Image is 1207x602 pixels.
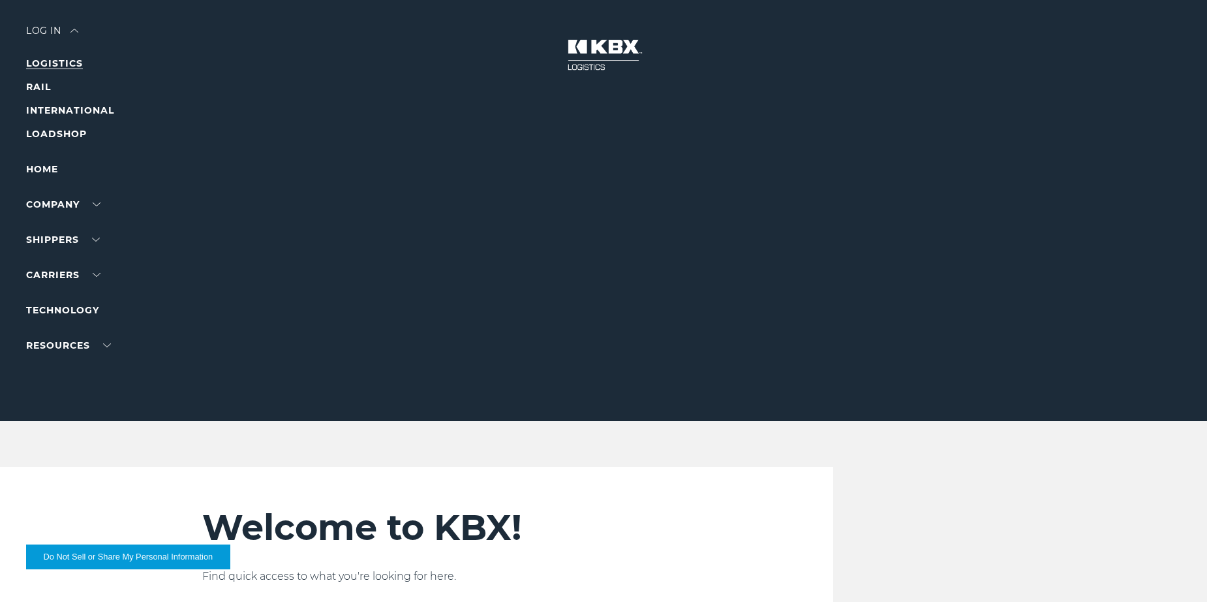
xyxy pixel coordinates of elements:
a: SHIPPERS [26,234,100,246]
a: Company [26,198,100,210]
a: RESOURCES [26,340,111,351]
a: Carriers [26,269,100,281]
a: LOADSHOP [26,128,87,140]
p: Find quick access to what you're looking for here. [202,569,746,584]
a: RAIL [26,81,51,93]
button: Do Not Sell or Share My Personal Information [26,545,230,569]
a: INTERNATIONAL [26,104,114,116]
h2: Welcome to KBX! [202,506,746,549]
div: Log in [26,26,78,45]
img: kbx logo [555,26,652,84]
img: arrow [70,29,78,33]
a: Home [26,163,58,175]
a: LOGISTICS [26,57,83,69]
a: Technology [26,304,99,316]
